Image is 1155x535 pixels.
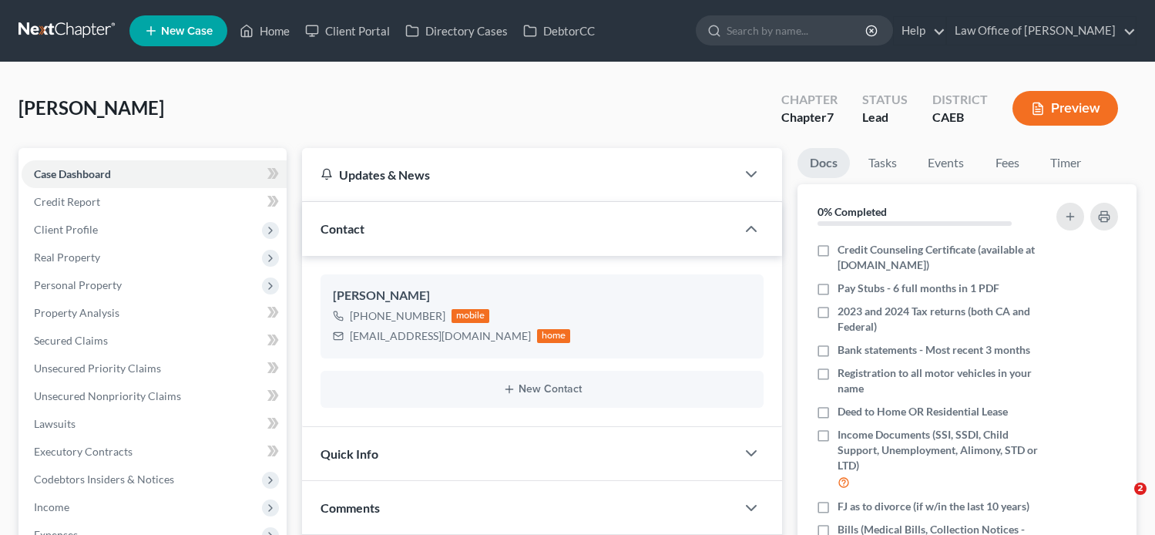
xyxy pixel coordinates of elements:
[727,16,868,45] input: Search by name...
[22,299,287,327] a: Property Analysis
[915,148,976,178] a: Events
[856,148,909,178] a: Tasks
[22,355,287,382] a: Unsecured Priority Claims
[34,445,133,458] span: Executory Contracts
[34,306,119,319] span: Property Analysis
[22,410,287,438] a: Lawsuits
[34,167,111,180] span: Case Dashboard
[781,91,838,109] div: Chapter
[297,17,398,45] a: Client Portal
[34,195,100,208] span: Credit Report
[1012,91,1118,126] button: Preview
[321,167,718,183] div: Updates & News
[781,109,838,126] div: Chapter
[894,17,945,45] a: Help
[34,417,76,430] span: Lawsuits
[232,17,297,45] a: Home
[321,500,380,515] span: Comments
[34,251,100,264] span: Real Property
[22,382,287,410] a: Unsecured Nonpriority Claims
[34,362,161,375] span: Unsecured Priority Claims
[797,148,850,178] a: Docs
[34,473,174,486] span: Codebtors Insiders & Notices
[333,287,752,305] div: [PERSON_NAME]
[34,278,122,291] span: Personal Property
[1038,148,1093,178] a: Timer
[838,304,1039,335] span: 2023 and 2024 Tax returns (both CA and Federal)
[333,383,752,395] button: New Contact
[350,308,445,324] div: [PHONE_NUMBER]
[838,427,1039,473] span: Income Documents (SSI, SSDI, Child Support, Unemployment, Alimony, STD or LTD)
[932,109,988,126] div: CAEB
[34,223,98,236] span: Client Profile
[947,17,1136,45] a: Law Office of [PERSON_NAME]
[1134,483,1147,495] span: 2
[34,334,108,347] span: Secured Claims
[932,91,988,109] div: District
[838,342,1030,358] span: Bank statements - Most recent 3 months
[838,365,1039,396] span: Registration to all motor vehicles in your name
[34,500,69,513] span: Income
[515,17,603,45] a: DebtorCC
[161,25,213,37] span: New Case
[398,17,515,45] a: Directory Cases
[452,309,490,323] div: mobile
[827,109,834,124] span: 7
[838,281,999,296] span: Pay Stubs - 6 full months in 1 PDF
[350,328,531,344] div: [EMAIL_ADDRESS][DOMAIN_NAME]
[982,148,1032,178] a: Fees
[838,499,1029,514] span: FJ as to divorce (if w/in the last 10 years)
[838,404,1008,419] span: Deed to Home OR Residential Lease
[862,91,908,109] div: Status
[22,438,287,466] a: Executory Contracts
[862,109,908,126] div: Lead
[18,96,164,119] span: [PERSON_NAME]
[321,446,378,461] span: Quick Info
[537,329,571,343] div: home
[22,188,287,216] a: Credit Report
[34,389,181,402] span: Unsecured Nonpriority Claims
[321,221,364,236] span: Contact
[838,242,1039,273] span: Credit Counseling Certificate (available at [DOMAIN_NAME])
[22,160,287,188] a: Case Dashboard
[22,327,287,355] a: Secured Claims
[818,205,887,218] strong: 0% Completed
[1103,483,1140,520] iframe: Intercom live chat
